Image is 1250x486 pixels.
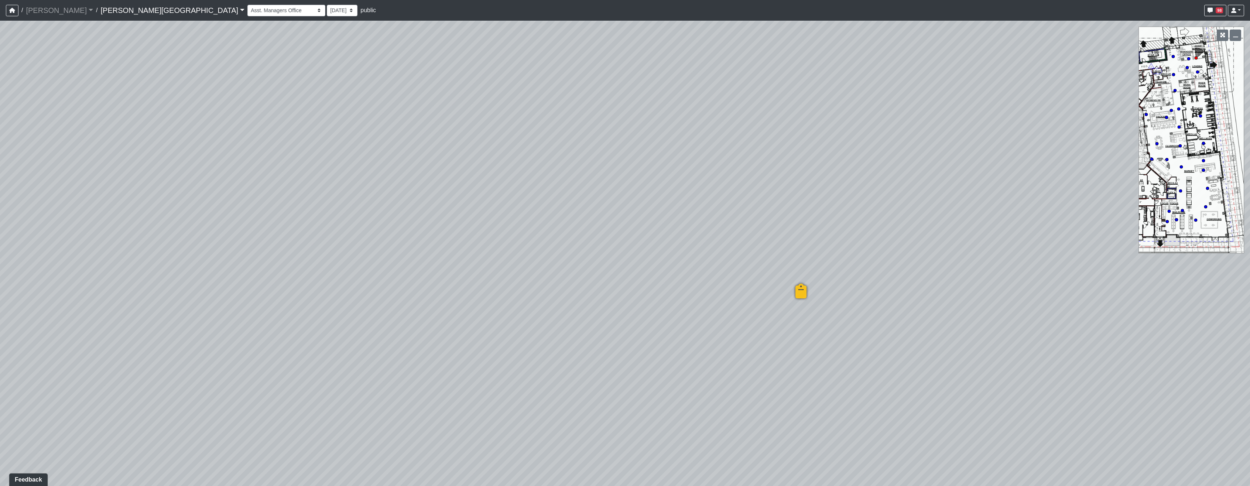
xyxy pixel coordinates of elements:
[6,471,49,486] iframe: Ybug feedback widget
[26,3,93,18] a: [PERSON_NAME]
[100,3,244,18] a: [PERSON_NAME][GEOGRAPHIC_DATA]
[18,3,26,18] span: /
[1204,5,1226,16] button: 98
[360,7,376,13] span: public
[93,3,100,18] span: /
[1216,7,1223,13] span: 98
